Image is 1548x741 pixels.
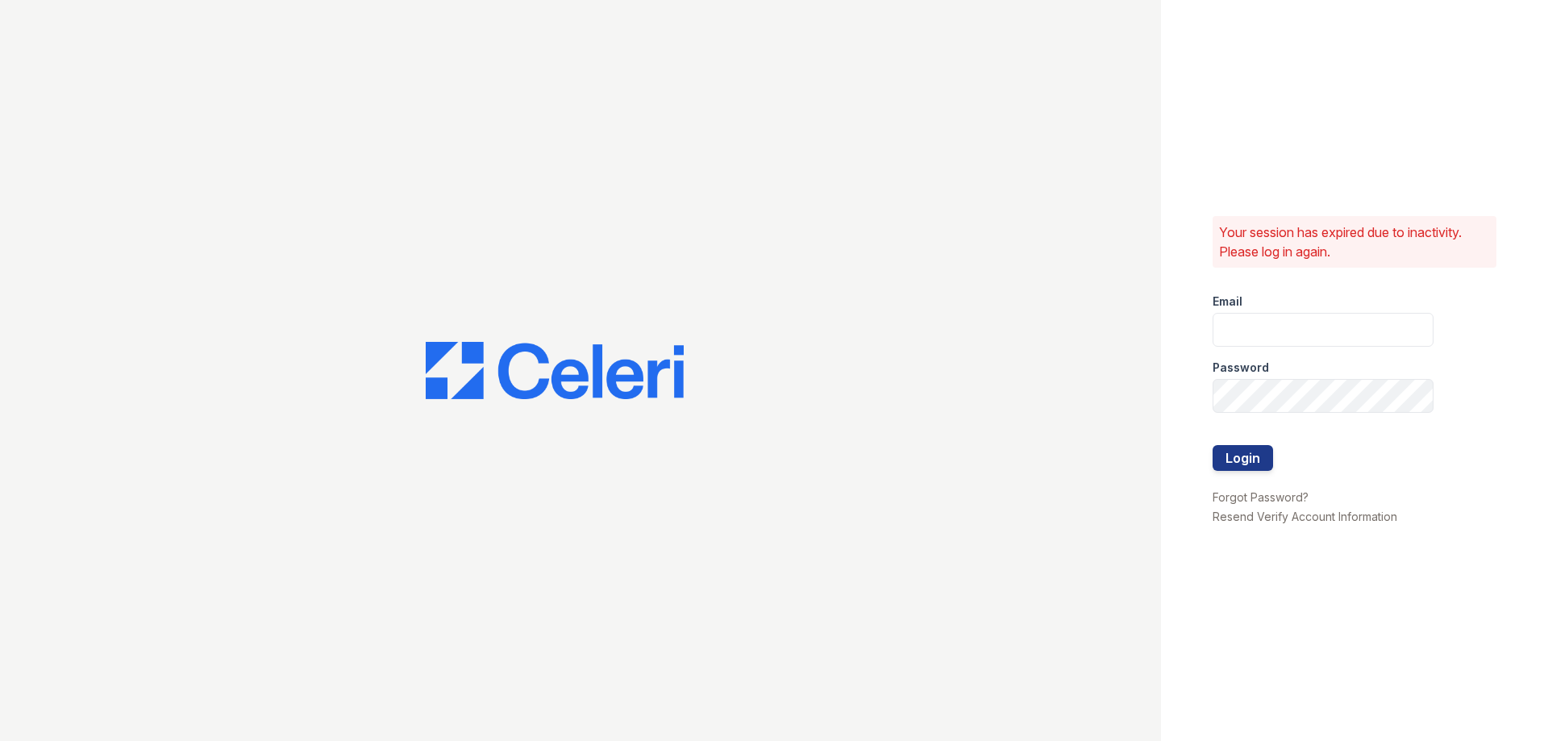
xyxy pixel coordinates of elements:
[1213,360,1269,376] label: Password
[1213,293,1242,310] label: Email
[1213,490,1309,504] a: Forgot Password?
[1213,510,1397,523] a: Resend Verify Account Information
[1213,445,1273,471] button: Login
[426,342,684,400] img: CE_Logo_Blue-a8612792a0a2168367f1c8372b55b34899dd931a85d93a1a3d3e32e68fde9ad4.png
[1219,223,1490,261] p: Your session has expired due to inactivity. Please log in again.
